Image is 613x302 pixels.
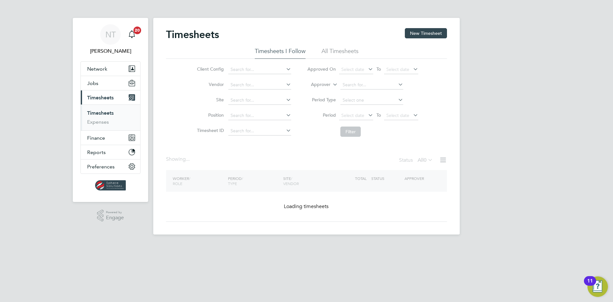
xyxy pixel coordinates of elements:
[186,156,190,162] span: ...
[81,62,140,76] button: Network
[87,149,106,155] span: Reports
[302,81,330,88] label: Approver
[87,119,109,125] a: Expenses
[195,112,224,118] label: Position
[95,180,126,190] img: spheresolutions-logo-retina.png
[87,80,98,86] span: Jobs
[105,30,116,39] span: NT
[81,105,140,130] div: Timesheets
[87,95,114,101] span: Timesheets
[386,66,409,72] span: Select date
[399,156,434,165] div: Status
[375,65,383,73] span: To
[81,131,140,145] button: Finance
[340,127,361,137] button: Filter
[195,97,224,103] label: Site
[587,281,593,289] div: 11
[307,97,336,103] label: Period Type
[340,81,403,89] input: Search for...
[322,47,359,59] li: All Timesheets
[307,112,336,118] label: Period
[340,96,403,105] input: Select one
[405,28,447,38] button: New Timesheet
[106,210,124,215] span: Powered by
[341,66,364,72] span: Select date
[166,28,219,41] h2: Timesheets
[195,81,224,87] label: Vendor
[80,47,140,55] span: Nathan Taylor
[228,127,291,136] input: Search for...
[424,157,427,163] span: 0
[341,112,364,118] span: Select date
[195,128,224,133] label: Timesheet ID
[166,156,191,163] div: Showing
[81,90,140,105] button: Timesheets
[87,66,107,72] span: Network
[195,66,224,72] label: Client Config
[418,157,433,163] label: All
[80,24,140,55] a: NT[PERSON_NAME]
[255,47,306,59] li: Timesheets I Follow
[81,159,140,174] button: Preferences
[228,111,291,120] input: Search for...
[386,112,409,118] span: Select date
[125,24,138,45] a: 20
[133,27,141,34] span: 20
[81,145,140,159] button: Reports
[81,76,140,90] button: Jobs
[375,111,383,119] span: To
[307,66,336,72] label: Approved On
[87,164,115,170] span: Preferences
[106,215,124,221] span: Engage
[228,96,291,105] input: Search for...
[73,18,148,202] nav: Main navigation
[97,210,124,222] a: Powered byEngage
[80,180,140,190] a: Go to home page
[228,81,291,89] input: Search for...
[228,65,291,74] input: Search for...
[87,110,114,116] a: Timesheets
[87,135,105,141] span: Finance
[587,276,608,297] button: Open Resource Center, 11 new notifications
